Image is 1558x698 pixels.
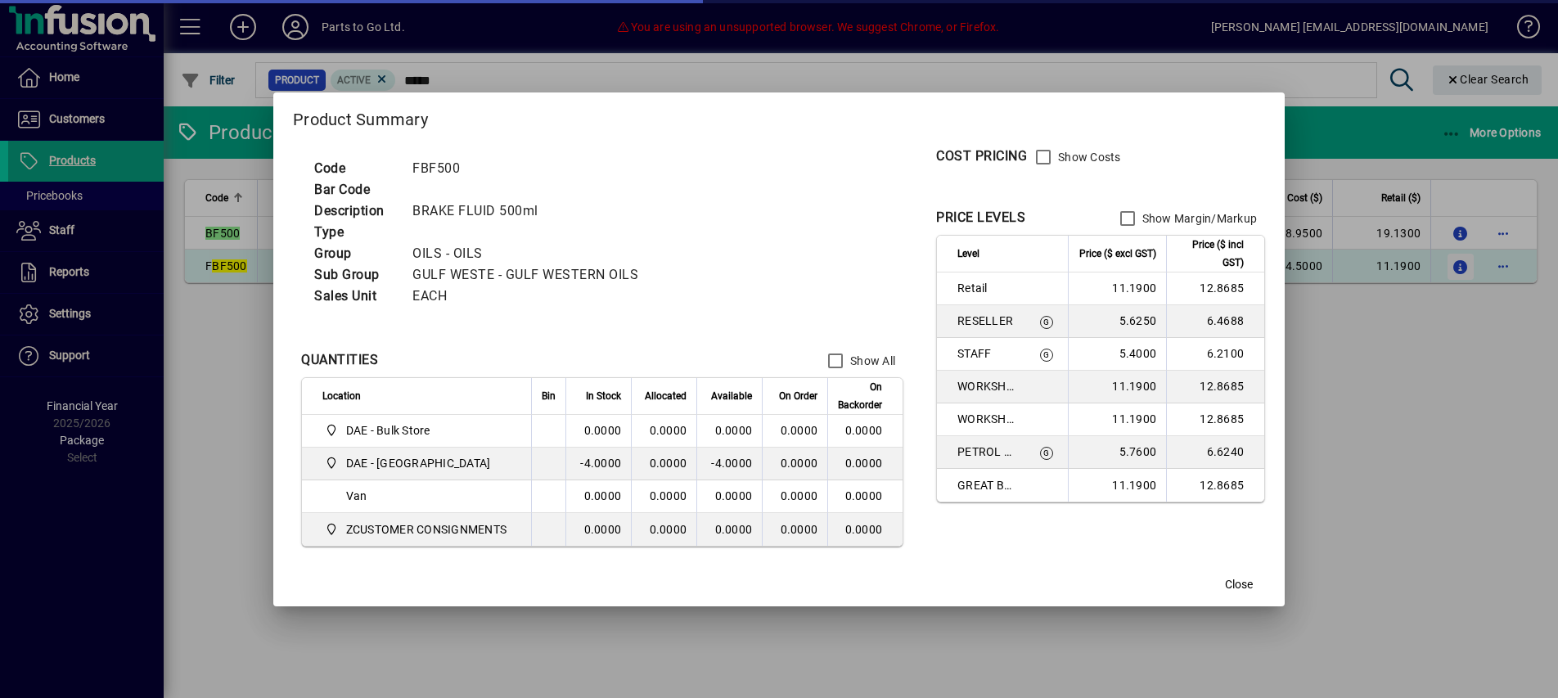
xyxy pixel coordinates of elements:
td: 0.0000 [696,513,762,546]
span: PETROL STATION [957,444,1017,460]
td: Bar Code [306,179,404,200]
div: COST PRICING [936,146,1027,166]
label: Show Costs [1055,149,1121,165]
td: 6.6240 [1166,436,1264,469]
span: STAFF [957,345,1017,362]
span: Van [322,486,513,506]
span: Price ($ incl GST) [1177,236,1244,272]
span: Available [711,387,752,405]
td: 11.1900 [1068,469,1166,502]
div: QUANTITIES [301,350,378,370]
span: On Backorder [838,378,882,414]
div: PRICE LEVELS [936,208,1025,227]
span: Close [1225,576,1253,593]
span: DAE - Bulk Store [346,422,430,439]
td: EACH [404,286,658,307]
span: Allocated [645,387,687,405]
td: 0.0000 [631,513,696,546]
td: 0.0000 [631,480,696,513]
span: GREAT BARRIER [957,477,1017,493]
span: WORKSHOP 2&3 [957,411,1017,427]
td: 0.0000 [827,513,903,546]
span: Location [322,387,361,405]
span: Retail [957,280,1017,296]
td: 0.0000 [565,513,631,546]
td: Sub Group [306,264,404,286]
span: ZCUSTOMER CONSIGNMENTS [346,521,507,538]
td: 0.0000 [827,448,903,480]
td: -4.0000 [565,448,631,480]
td: 0.0000 [565,480,631,513]
td: 0.0000 [631,415,696,448]
td: -4.0000 [696,448,762,480]
span: Level [957,245,979,263]
span: 0.0000 [781,424,818,437]
td: Description [306,200,404,222]
span: 0.0000 [781,489,818,502]
td: 12.8685 [1166,469,1264,502]
td: 5.6250 [1068,305,1166,338]
td: 6.4688 [1166,305,1264,338]
span: On Order [779,387,817,405]
td: 11.1900 [1068,403,1166,436]
td: 11.1900 [1068,272,1166,305]
td: FBF500 [404,158,658,179]
span: DAE - [GEOGRAPHIC_DATA] [346,455,491,471]
td: 11.1900 [1068,371,1166,403]
td: 0.0000 [631,448,696,480]
td: 0.0000 [696,415,762,448]
td: 0.0000 [696,480,762,513]
td: 0.0000 [827,480,903,513]
span: 0.0000 [781,523,818,536]
span: Van [346,488,367,504]
span: DAE - Bulk Store [322,421,513,440]
td: Sales Unit [306,286,404,307]
td: 12.8685 [1166,272,1264,305]
h2: Product Summary [273,92,1285,140]
label: Show All [847,353,895,369]
td: BRAKE FLUID 500ml [404,200,658,222]
span: RESELLER [957,313,1017,329]
label: Show Margin/Markup [1139,210,1258,227]
td: GULF WESTE - GULF WESTERN OILS [404,264,658,286]
td: 6.2100 [1166,338,1264,371]
td: 0.0000 [565,415,631,448]
span: In Stock [586,387,621,405]
span: Bin [542,387,556,405]
td: OILS - OILS [404,243,658,264]
td: 12.8685 [1166,403,1264,436]
td: Group [306,243,404,264]
span: DAE - Great Barrier Island [322,453,513,473]
button: Close [1213,570,1265,600]
td: Code [306,158,404,179]
span: WORKSHOP 1 [957,378,1017,394]
td: 5.7600 [1068,436,1166,469]
td: 5.4000 [1068,338,1166,371]
td: 0.0000 [827,415,903,448]
span: ZCUSTOMER CONSIGNMENTS [322,520,513,539]
td: 12.8685 [1166,371,1264,403]
td: Type [306,222,404,243]
span: Price ($ excl GST) [1079,245,1156,263]
span: 0.0000 [781,457,818,470]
